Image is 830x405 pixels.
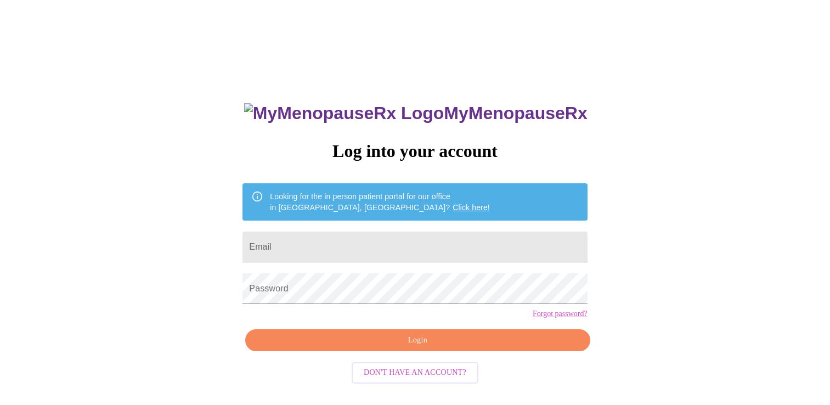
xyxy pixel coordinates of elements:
[352,362,478,384] button: Don't have an account?
[244,103,444,123] img: MyMenopauseRx Logo
[245,329,590,352] button: Login
[258,334,577,347] span: Login
[242,141,587,161] h3: Log into your account
[364,366,466,380] span: Don't have an account?
[349,367,481,376] a: Don't have an account?
[244,103,588,123] h3: MyMenopauseRx
[533,310,588,318] a: Forgot password?
[270,187,490,217] div: Looking for the in person patient portal for our office in [GEOGRAPHIC_DATA], [GEOGRAPHIC_DATA]?
[453,203,490,212] a: Click here!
